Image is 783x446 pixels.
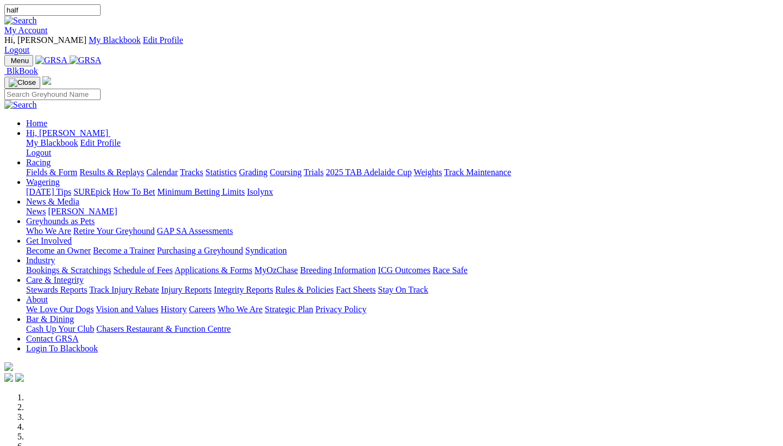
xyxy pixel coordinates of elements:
[4,35,779,55] div: My Account
[26,177,60,187] a: Wagering
[160,305,187,314] a: History
[157,226,233,236] a: GAP SA Assessments
[113,265,172,275] a: Schedule of Fees
[26,246,779,256] div: Get Involved
[275,285,334,294] a: Rules & Policies
[206,168,237,177] a: Statistics
[96,324,231,333] a: Chasers Restaurant & Function Centre
[70,55,102,65] img: GRSA
[143,35,183,45] a: Edit Profile
[89,285,159,294] a: Track Injury Rebate
[378,285,428,294] a: Stay On Track
[7,66,38,76] span: BlkBook
[42,76,51,85] img: logo-grsa-white.png
[254,265,298,275] a: MyOzChase
[96,305,158,314] a: Vision and Values
[26,187,779,197] div: Wagering
[26,314,74,324] a: Bar & Dining
[26,119,47,128] a: Home
[26,197,79,206] a: News & Media
[26,256,55,265] a: Industry
[26,158,51,167] a: Racing
[80,138,121,147] a: Edit Profile
[270,168,302,177] a: Coursing
[4,66,38,76] a: BlkBook
[26,285,87,294] a: Stewards Reports
[26,324,94,333] a: Cash Up Your Club
[4,16,37,26] img: Search
[265,305,313,314] a: Strategic Plan
[247,187,273,196] a: Isolynx
[26,168,77,177] a: Fields & Form
[189,305,215,314] a: Careers
[26,344,98,353] a: Login To Blackbook
[26,324,779,334] div: Bar & Dining
[73,187,110,196] a: SUREpick
[26,295,48,304] a: About
[303,168,324,177] a: Trials
[4,77,40,89] button: Toggle navigation
[15,373,24,382] img: twitter.svg
[414,168,442,177] a: Weights
[26,187,71,196] a: [DATE] Tips
[26,246,91,255] a: Become an Owner
[35,55,67,65] img: GRSA
[9,78,36,87] img: Close
[4,26,48,35] a: My Account
[239,168,268,177] a: Grading
[79,168,144,177] a: Results & Replays
[26,207,46,216] a: News
[4,55,33,66] button: Toggle navigation
[4,100,37,110] img: Search
[378,265,430,275] a: ICG Outcomes
[157,246,243,255] a: Purchasing a Greyhound
[73,226,155,236] a: Retire Your Greyhound
[26,207,779,216] div: News & Media
[4,45,29,54] a: Logout
[4,362,13,371] img: logo-grsa-white.png
[157,187,245,196] a: Minimum Betting Limits
[245,246,287,255] a: Syndication
[214,285,273,294] a: Integrity Reports
[26,334,78,343] a: Contact GRSA
[444,168,511,177] a: Track Maintenance
[26,305,94,314] a: We Love Our Dogs
[26,168,779,177] div: Racing
[26,265,779,275] div: Industry
[26,226,779,236] div: Greyhounds as Pets
[26,216,95,226] a: Greyhounds as Pets
[315,305,366,314] a: Privacy Policy
[4,4,101,16] input: Search
[326,168,412,177] a: 2025 TAB Adelaide Cup
[146,168,178,177] a: Calendar
[48,207,117,216] a: [PERSON_NAME]
[26,275,84,284] a: Care & Integrity
[26,305,779,314] div: About
[300,265,376,275] a: Breeding Information
[26,128,110,138] a: Hi, [PERSON_NAME]
[26,138,779,158] div: Hi, [PERSON_NAME]
[161,285,212,294] a: Injury Reports
[175,265,252,275] a: Applications & Forms
[26,265,111,275] a: Bookings & Scratchings
[89,35,141,45] a: My Blackbook
[26,128,108,138] span: Hi, [PERSON_NAME]
[4,35,86,45] span: Hi, [PERSON_NAME]
[4,373,13,382] img: facebook.svg
[93,246,155,255] a: Become a Trainer
[26,285,779,295] div: Care & Integrity
[26,226,71,236] a: Who We Are
[26,148,51,157] a: Logout
[217,305,263,314] a: Who We Are
[11,57,29,65] span: Menu
[4,89,101,100] input: Search
[336,285,376,294] a: Fact Sheets
[432,265,467,275] a: Race Safe
[113,187,156,196] a: How To Bet
[26,138,78,147] a: My Blackbook
[26,236,72,245] a: Get Involved
[180,168,203,177] a: Tracks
